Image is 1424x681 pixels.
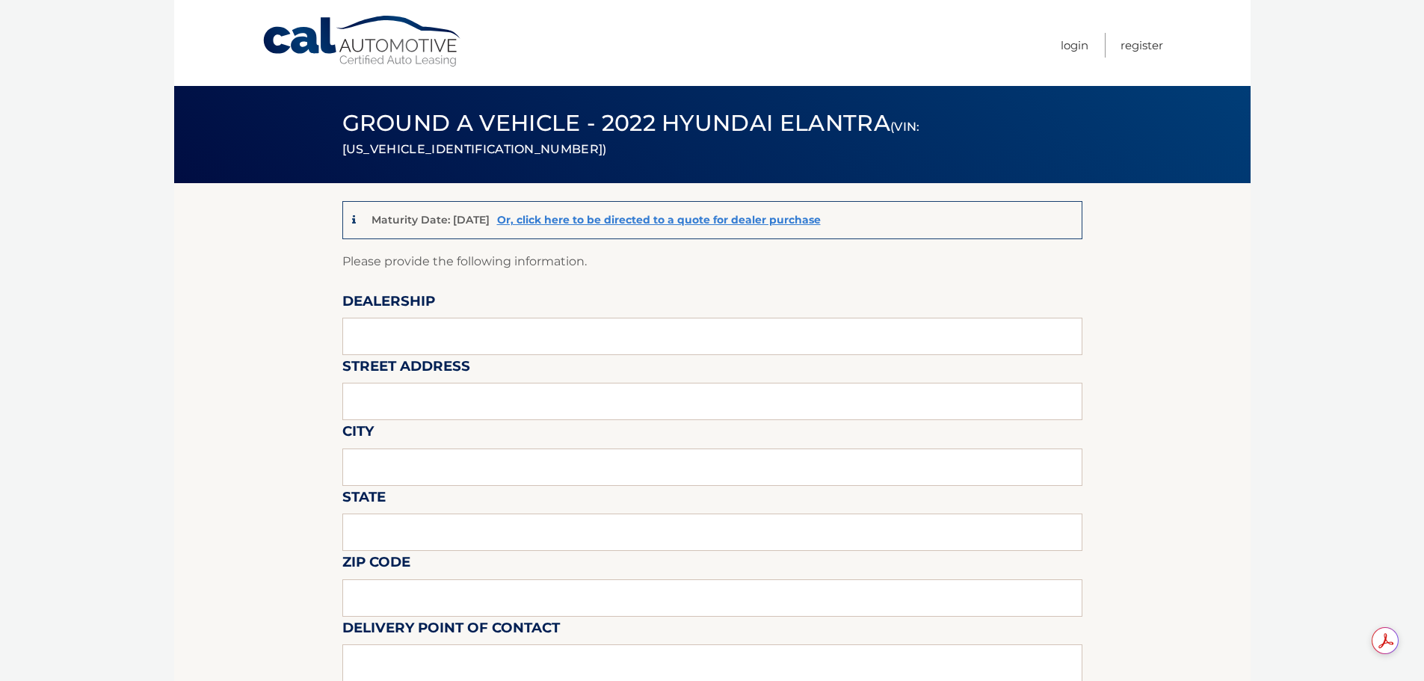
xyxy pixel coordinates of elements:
[342,290,435,318] label: Dealership
[342,109,920,159] span: Ground a Vehicle - 2022 Hyundai ELANTRA
[342,120,920,156] small: (VIN: [US_VEHICLE_IDENTIFICATION_NUMBER])
[497,213,821,227] a: Or, click here to be directed to a quote for dealer purchase
[1061,33,1088,58] a: Login
[342,355,470,383] label: Street Address
[262,15,463,68] a: Cal Automotive
[342,617,560,644] label: Delivery Point of Contact
[342,551,410,579] label: Zip Code
[372,213,490,227] p: Maturity Date: [DATE]
[1121,33,1163,58] a: Register
[342,251,1082,272] p: Please provide the following information.
[342,486,386,514] label: State
[342,420,374,448] label: City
